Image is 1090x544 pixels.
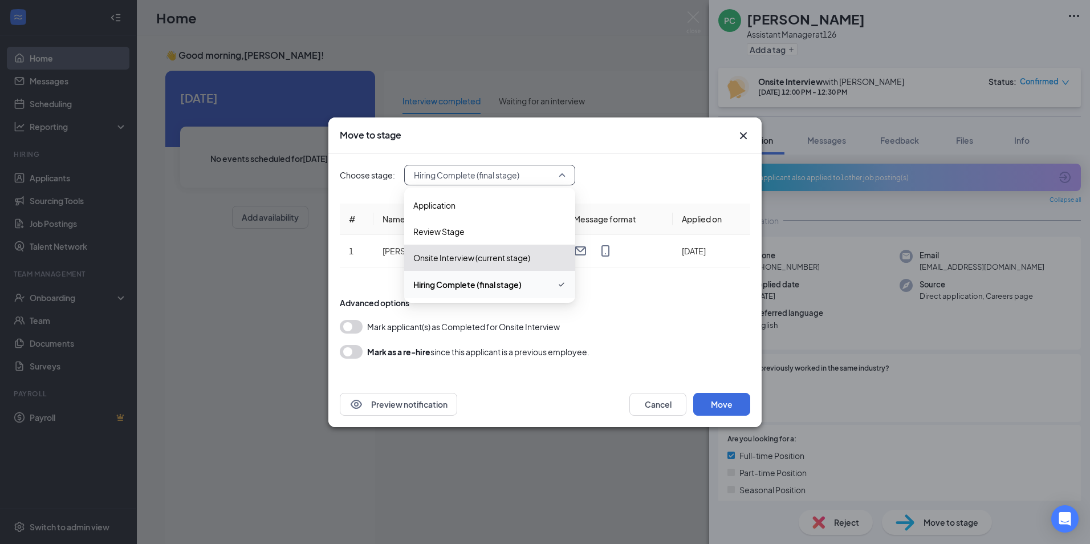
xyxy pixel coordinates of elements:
[413,225,465,238] span: Review Stage
[413,199,455,212] span: Application
[340,297,750,308] div: Advanced options
[557,278,566,291] svg: Checkmark
[413,251,530,264] span: Onsite Interview (current stage)
[673,235,750,267] td: [DATE]
[340,169,395,181] span: Choose stage:
[1051,505,1079,533] div: Open Intercom Messenger
[599,244,612,258] svg: MobileSms
[673,204,750,235] th: Applied on
[629,393,686,416] button: Cancel
[367,345,589,359] div: since this applicant is a previous employee.
[340,129,401,141] h3: Move to stage
[574,244,587,258] svg: Email
[367,320,560,334] span: Mark applicant(s) as Completed for Onsite Interview
[367,347,430,357] b: Mark as a re-hire
[373,204,485,235] th: Name
[414,167,519,184] span: Hiring Complete (final stage)
[340,393,457,416] button: EyePreview notification
[693,393,750,416] button: Move
[737,129,750,143] svg: Cross
[413,278,522,291] span: Hiring Complete (final stage)
[349,246,353,256] span: 1
[373,235,485,267] td: [PERSON_NAME]
[349,397,363,411] svg: Eye
[564,204,673,235] th: Message format
[340,204,373,235] th: #
[737,129,750,143] button: Close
